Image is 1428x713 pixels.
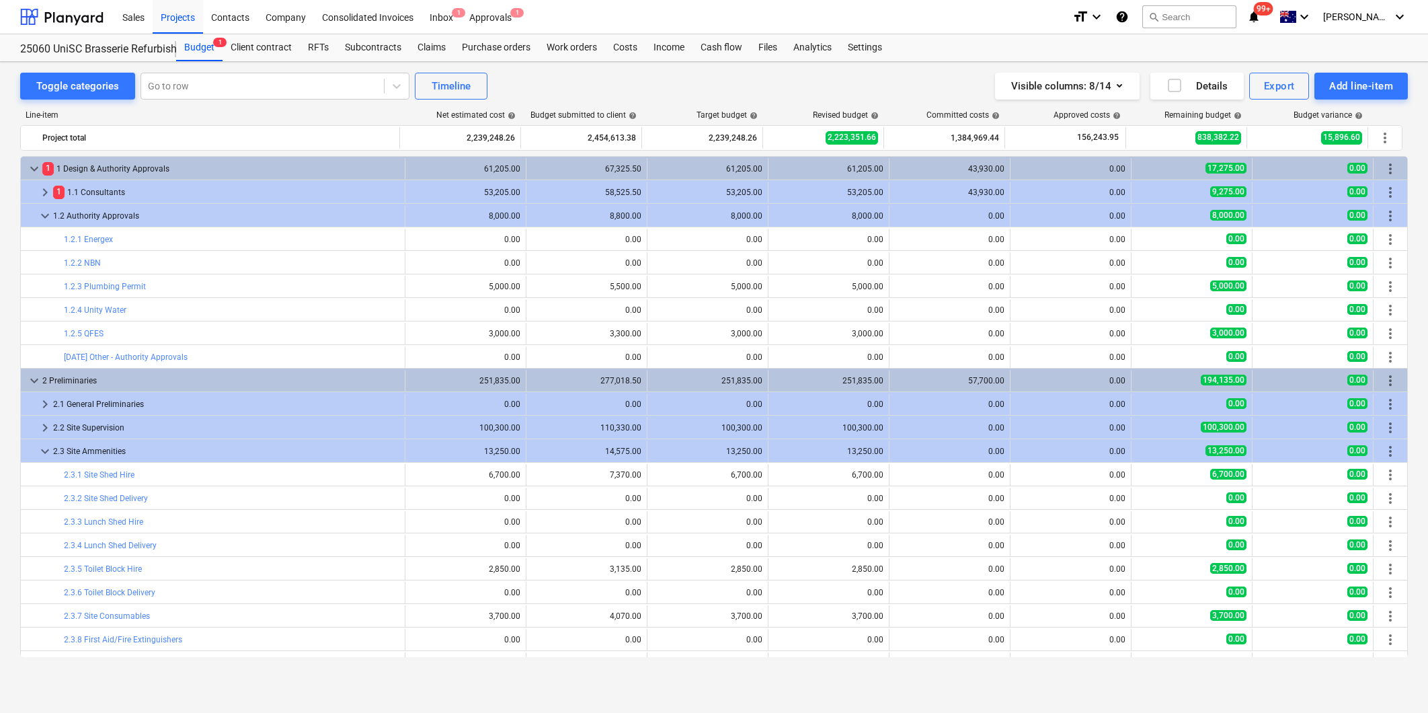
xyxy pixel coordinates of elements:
[1076,132,1120,143] span: 156,243.95
[653,376,762,385] div: 251,835.00
[1110,112,1121,120] span: help
[653,447,762,456] div: 13,250.00
[37,420,53,436] span: keyboard_arrow_right
[411,447,520,456] div: 13,250.00
[826,131,878,144] span: 2,223,351.66
[1226,257,1246,268] span: 0.00
[532,564,641,574] div: 3,135.00
[1347,280,1367,291] span: 0.00
[1347,163,1367,174] span: 0.00
[1323,11,1390,22] span: [PERSON_NAME]
[1382,561,1398,577] span: More actions
[1347,375,1367,385] span: 0.00
[1347,398,1367,409] span: 0.00
[774,329,883,338] div: 3,000.00
[411,164,520,174] div: 61,205.00
[1166,77,1228,95] div: Details
[1210,328,1246,338] span: 3,000.00
[411,211,520,221] div: 8,000.00
[1347,186,1367,197] span: 0.00
[1016,282,1125,291] div: 0.00
[653,258,762,268] div: 0.00
[1382,349,1398,365] span: More actions
[411,352,520,362] div: 0.00
[64,611,150,621] a: 2.3.7 Site Consumables
[895,258,1004,268] div: 0.00
[750,34,785,61] a: Files
[64,494,148,503] a: 2.3.2 Site Shed Delivery
[1088,9,1105,25] i: keyboard_arrow_down
[653,517,762,527] div: 0.00
[1382,585,1398,601] span: More actions
[26,373,42,389] span: keyboard_arrow_down
[411,611,520,621] div: 3,700.00
[1226,304,1246,315] span: 0.00
[1226,516,1246,527] span: 0.00
[1347,445,1367,456] span: 0.00
[409,34,454,61] a: Claims
[774,588,883,597] div: 0.00
[37,443,53,459] span: keyboard_arrow_down
[1226,634,1246,644] span: 0.00
[53,205,399,227] div: 1.2 Authority Approvals
[526,127,636,149] div: 2,454,613.38
[1226,587,1246,597] span: 0.00
[532,447,641,456] div: 14,575.00
[774,282,883,291] div: 5,000.00
[1150,73,1244,100] button: Details
[653,423,762,433] div: 100,300.00
[1382,467,1398,483] span: More actions
[411,376,520,385] div: 251,835.00
[653,611,762,621] div: 3,700.00
[774,352,883,362] div: 0.00
[895,282,1004,291] div: 0.00
[64,541,157,550] a: 2.3.4 Lunch Shed Delivery
[213,38,227,47] span: 1
[653,588,762,597] div: 0.00
[1210,563,1246,574] span: 2,850.00
[1382,396,1398,412] span: More actions
[37,208,53,224] span: keyboard_arrow_down
[653,305,762,315] div: 0.00
[653,541,762,550] div: 0.00
[1016,376,1125,385] div: 0.00
[747,112,758,120] span: help
[53,393,399,415] div: 2.1 General Preliminaries
[774,258,883,268] div: 0.00
[411,305,520,315] div: 0.00
[1347,351,1367,362] span: 0.00
[774,470,883,480] div: 6,700.00
[995,73,1140,100] button: Visible columns:8/14
[840,34,890,61] a: Settings
[1016,494,1125,503] div: 0.00
[20,110,401,120] div: Line-item
[1054,110,1121,120] div: Approved costs
[42,162,54,175] span: 1
[1016,164,1125,174] div: 0.00
[532,329,641,338] div: 3,300.00
[895,423,1004,433] div: 0.00
[20,42,160,57] div: 25060 UniSC Brasserie Refurbishment
[895,400,1004,409] div: 0.00
[692,34,750,61] div: Cash flow
[1382,632,1398,648] span: More actions
[1382,255,1398,271] span: More actions
[895,564,1004,574] div: 0.00
[53,441,399,462] div: 2.3 Site Ammenities
[1164,110,1242,120] div: Remaining budget
[411,470,520,480] div: 6,700.00
[1016,188,1125,197] div: 0.00
[1377,130,1393,146] span: More actions
[1347,634,1367,644] span: 0.00
[645,34,692,61] div: Income
[411,258,520,268] div: 0.00
[1382,608,1398,624] span: More actions
[411,541,520,550] div: 0.00
[532,470,641,480] div: 7,370.00
[1296,9,1312,25] i: keyboard_arrow_down
[1347,210,1367,221] span: 0.00
[42,158,399,180] div: 1 Design & Authority Approvals
[411,282,520,291] div: 5,000.00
